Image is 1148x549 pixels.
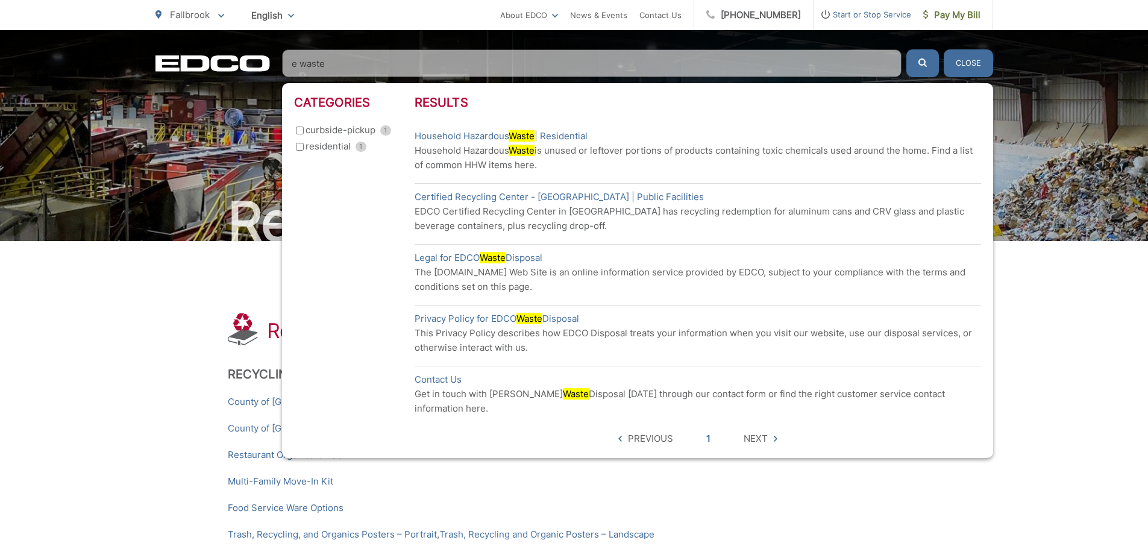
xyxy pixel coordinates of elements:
[415,326,981,355] p: This Privacy Policy describes how EDCO Disposal treats your information when you visit our websit...
[923,8,980,22] span: Pay My Bill
[516,313,542,324] mark: Waste
[415,143,981,172] p: Household Hazardous is unused or leftover portions of products containing toxic chemicals used ar...
[155,55,270,72] a: EDCD logo. Return to the homepage.
[439,527,654,542] a: Trash, Recycling and Organic Posters – Landscape
[296,143,304,151] input: residential 1
[706,431,710,446] a: 1
[228,527,921,542] p: ,
[744,431,768,446] span: Next
[415,265,981,294] p: The [DOMAIN_NAME] Web Site is an online information service provided by EDCO, subject to your com...
[242,5,303,26] span: English
[296,127,304,134] input: curbside-pickup 1
[228,367,921,381] h2: Recycling Information, Service Brochures & Posters
[294,95,415,110] h3: Categories
[356,142,366,152] span: 1
[170,9,210,20] span: Fallbrook
[306,139,351,154] span: residential
[228,474,333,489] a: Multi-Family Move-In Kit
[415,251,542,265] a: Legal for EDCOWasteDisposal
[228,421,544,436] a: County of [GEOGRAPHIC_DATA] Commercial & Multi-Family Service Guide
[944,49,993,77] button: Close
[509,145,535,156] mark: Waste
[480,252,506,263] mark: Waste
[306,123,375,137] span: curbside-pickup
[228,501,343,515] a: Food Service Ware Options
[570,8,627,22] a: News & Events
[228,527,437,542] a: Trash, Recycling, and Organics Posters – Portrait
[639,8,682,22] a: Contact Us
[228,395,538,409] a: County of [GEOGRAPHIC_DATA] Single-Family Residential Service Guide
[380,125,391,136] span: 1
[282,49,902,77] input: Search
[415,129,588,143] a: Household HazardousWaste| Residential
[228,448,342,462] a: Restaurant Organics Guide
[500,8,558,22] a: About EDCO
[509,130,535,142] mark: Waste
[155,192,993,252] h2: Resource Center
[906,49,939,77] button: Submit the search query.
[628,431,673,446] span: Previous
[415,372,462,387] a: Contact Us
[415,312,579,326] a: Privacy Policy for EDCOWasteDisposal
[415,190,704,204] a: Certified Recycling Center - [GEOGRAPHIC_DATA] | Public Facilities
[563,388,589,400] mark: Waste
[415,95,981,110] h3: Results
[415,387,981,416] p: Get in touch with [PERSON_NAME] Disposal [DATE] through our contact form or find the right custom...
[415,204,981,233] p: EDCO Certified Recycling Center in [GEOGRAPHIC_DATA] has recycling redemption for aluminum cans a...
[267,319,704,343] h1: Recycling Guide, Service Brochures & Posters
